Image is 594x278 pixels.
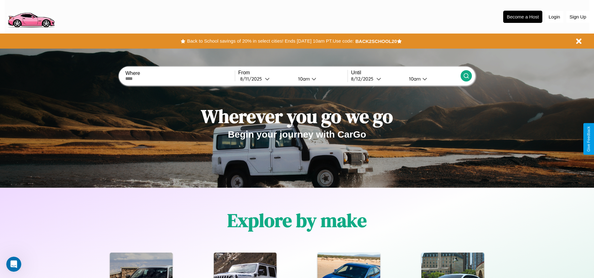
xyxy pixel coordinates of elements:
[566,11,589,23] button: Sign Up
[355,39,397,44] b: BACK2SCHOOL20
[6,257,21,272] iframe: Intercom live chat
[586,126,591,152] div: Give Feedback
[351,70,460,76] label: Until
[5,3,57,29] img: logo
[293,76,348,82] button: 10am
[351,76,376,82] div: 8 / 12 / 2025
[404,76,461,82] button: 10am
[238,70,348,76] label: From
[545,11,563,23] button: Login
[240,76,265,82] div: 8 / 11 / 2025
[227,207,367,233] h1: Explore by make
[295,76,312,82] div: 10am
[406,76,422,82] div: 10am
[503,11,542,23] button: Become a Host
[125,71,235,76] label: Where
[185,37,355,45] button: Back to School savings of 20% in select cities! Ends [DATE] 10am PT.Use code:
[238,76,293,82] button: 8/11/2025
